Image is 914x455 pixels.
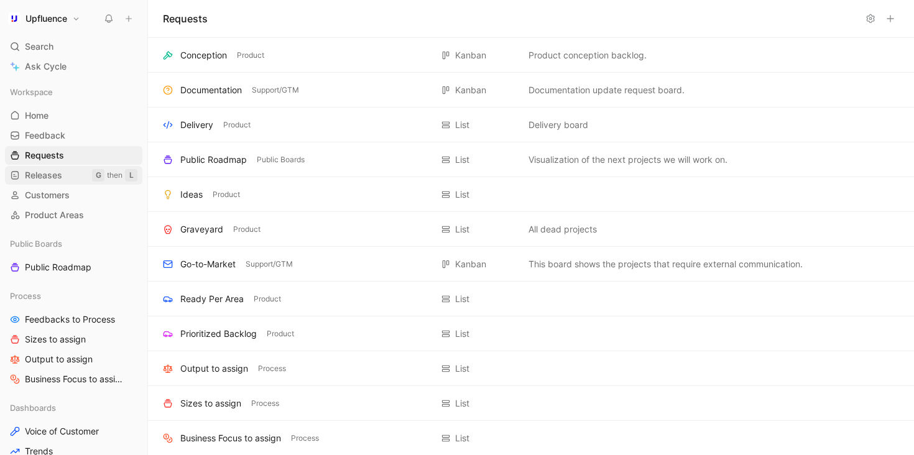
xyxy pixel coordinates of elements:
[289,433,321,444] button: Process
[180,117,213,132] div: Delivery
[267,328,294,340] span: Product
[258,362,286,375] span: Process
[163,11,208,26] h1: Requests
[526,222,599,237] button: All dead projects
[25,13,67,24] h1: Upfluence
[5,370,142,388] a: Business Focus to assign
[5,83,142,101] div: Workspace
[455,431,469,446] div: List
[5,350,142,369] a: Output to assign
[5,206,142,224] a: Product Areas
[148,38,914,73] div: ConceptionProductKanbanProduct conception backlog.View actions
[25,59,67,74] span: Ask Cycle
[5,330,142,349] a: Sizes to assign
[231,224,263,235] button: Product
[148,316,914,351] div: Prioritized BacklogProductListView actions
[221,119,253,131] button: Product
[455,152,469,167] div: List
[264,328,297,339] button: Product
[237,49,264,62] span: Product
[5,422,142,441] a: Voice of Customer
[455,361,469,376] div: List
[526,117,591,132] button: Delivery board
[526,83,687,98] button: Documentation update request board.
[5,106,142,125] a: Home
[180,431,281,446] div: Business Focus to assign
[8,12,21,25] img: Upfluence
[455,396,469,411] div: List
[529,117,588,132] span: Delivery board
[148,142,914,177] div: Public RoadmapPublic BoardsListVisualization of the next projects we will work on.View actions
[25,39,53,54] span: Search
[455,257,486,272] div: Kanban
[180,152,247,167] div: Public Roadmap
[455,326,469,341] div: List
[148,282,914,316] div: Ready Per AreaProductListView actions
[5,37,142,56] div: Search
[5,166,142,185] a: ReleasesGthenL
[180,222,223,237] div: Graveyard
[243,259,295,270] button: Support/GTM
[25,189,70,201] span: Customers
[148,177,914,212] div: IdeasProductListView actions
[455,83,486,98] div: Kanban
[25,333,86,346] span: Sizes to assign
[5,258,142,277] a: Public Roadmap
[529,222,597,237] span: All dead projects
[5,234,142,253] div: Public Boards
[5,57,142,76] a: Ask Cycle
[25,129,65,142] span: Feedback
[249,398,282,409] button: Process
[291,432,319,444] span: Process
[107,169,122,182] div: then
[529,48,647,63] span: Product conception backlog.
[233,223,261,236] span: Product
[5,398,142,417] div: Dashboards
[25,313,115,326] span: Feedbacks to Process
[25,169,62,182] span: Releases
[180,187,203,202] div: Ideas
[180,257,236,272] div: Go-to-Market
[180,361,248,376] div: Output to assign
[257,154,305,166] span: Public Boards
[249,85,302,96] button: Support/GTM
[148,73,914,108] div: DocumentationSupport/GTMKanbanDocumentation update request board.View actions
[5,10,83,27] button: UpfluenceUpfluence
[251,293,284,305] button: Product
[180,83,242,98] div: Documentation
[25,261,91,273] span: Public Roadmap
[529,83,685,98] span: Documentation update request board.
[92,169,104,182] div: G
[223,119,251,131] span: Product
[455,48,486,63] div: Kanban
[210,189,242,200] button: Product
[10,237,62,250] span: Public Boards
[10,290,41,302] span: Process
[148,386,914,421] div: Sizes to assignProcessListView actions
[5,186,142,205] a: Customers
[526,257,805,272] button: This board shows the projects that require external communication.
[25,109,48,122] span: Home
[254,154,307,165] button: Public Boards
[180,292,244,306] div: Ready Per Area
[455,117,469,132] div: List
[148,351,914,386] div: Output to assignProcessListView actions
[180,326,257,341] div: Prioritized Backlog
[180,396,241,411] div: Sizes to assign
[10,402,56,414] span: Dashboards
[5,234,142,277] div: Public BoardsPublic Roadmap
[125,169,137,182] div: L
[256,363,289,374] button: Process
[251,397,279,410] span: Process
[180,48,227,63] div: Conception
[5,146,142,165] a: Requests
[526,152,730,167] button: Visualization of the next projects we will work on.
[5,126,142,145] a: Feedback
[526,48,649,63] button: Product conception backlog.
[25,149,64,162] span: Requests
[5,287,142,388] div: ProcessFeedbacks to ProcessSizes to assignOutput to assignBusiness Focus to assign
[455,187,469,202] div: List
[234,50,267,61] button: Product
[529,152,727,167] span: Visualization of the next projects we will work on.
[148,212,914,247] div: GraveyardProductListAll dead projectsView actions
